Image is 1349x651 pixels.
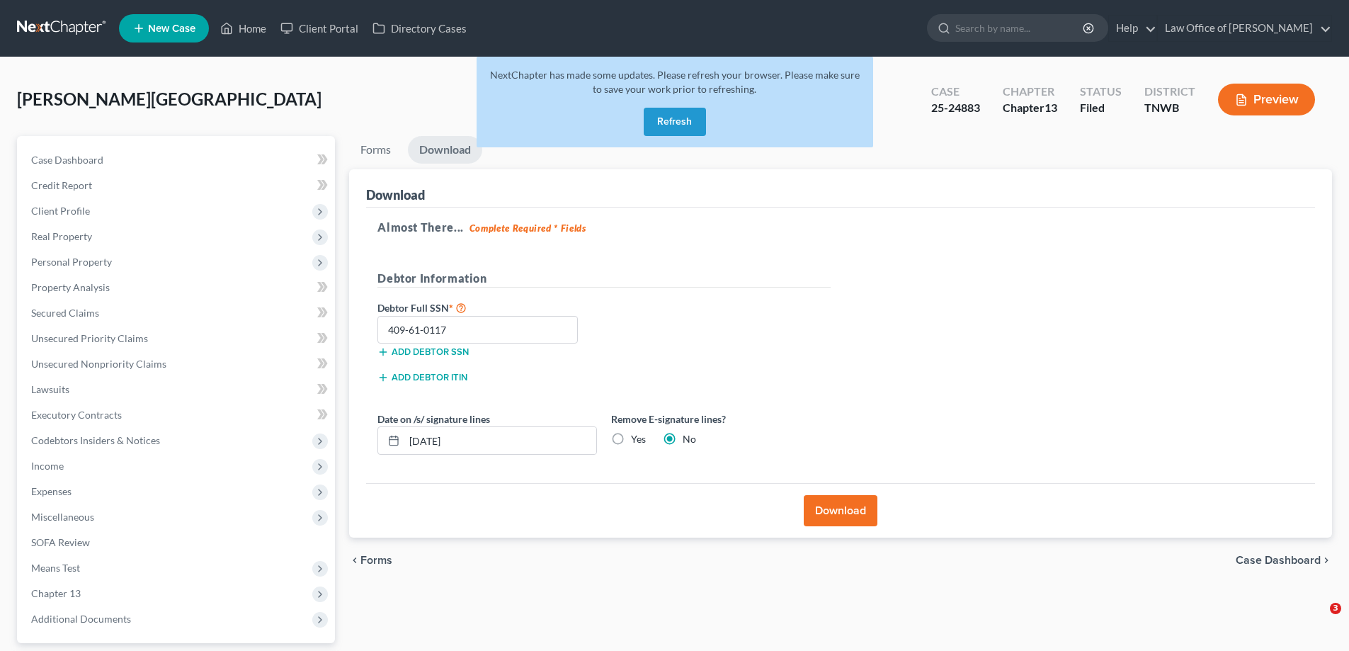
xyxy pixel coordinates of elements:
a: Help [1109,16,1156,41]
a: Directory Cases [365,16,474,41]
label: Yes [631,432,646,446]
span: Chapter 13 [31,587,81,599]
div: District [1144,84,1195,100]
span: Executory Contracts [31,409,122,421]
div: Chapter [1003,100,1057,116]
div: Download [366,186,425,203]
div: Status [1080,84,1122,100]
label: No [683,432,696,446]
iframe: Intercom live chat [1301,603,1335,637]
a: Case Dashboard [20,147,335,173]
span: Lawsuits [31,383,69,395]
a: Case Dashboard chevron_right [1236,555,1332,566]
span: Means Test [31,562,80,574]
a: Forms [349,136,402,164]
a: Download [408,136,482,164]
a: Credit Report [20,173,335,198]
span: Expenses [31,485,72,497]
div: Chapter [1003,84,1057,100]
span: 3 [1330,603,1341,614]
div: 25-24883 [931,100,980,116]
input: MM/DD/YYYY [404,427,596,454]
span: Client Profile [31,205,90,217]
span: 13 [1045,101,1057,114]
h5: Almost There... [377,219,1304,236]
button: Preview [1218,84,1315,115]
a: SOFA Review [20,530,335,555]
span: Credit Report [31,179,92,191]
span: Real Property [31,230,92,242]
button: Download [804,495,877,526]
a: Lawsuits [20,377,335,402]
span: Additional Documents [31,613,131,625]
label: Remove E-signature lines? [611,412,831,426]
span: Unsecured Priority Claims [31,332,148,344]
span: SOFA Review [31,536,90,548]
span: Income [31,460,64,472]
span: Forms [360,555,392,566]
span: Miscellaneous [31,511,94,523]
strong: Complete Required * Fields [469,222,586,234]
button: chevron_left Forms [349,555,411,566]
div: TNWB [1144,100,1195,116]
span: Codebtors Insiders & Notices [31,434,160,446]
span: Personal Property [31,256,112,268]
a: Client Portal [273,16,365,41]
button: Add debtor ITIN [377,372,467,383]
span: New Case [148,23,195,34]
span: NextChapter has made some updates. Please refresh your browser. Please make sure to save your wor... [490,69,860,95]
button: Add debtor SSN [377,346,469,358]
a: Unsecured Priority Claims [20,326,335,351]
label: Date on /s/ signature lines [377,412,490,426]
a: Law Office of [PERSON_NAME] [1158,16,1331,41]
a: Secured Claims [20,300,335,326]
span: [PERSON_NAME][GEOGRAPHIC_DATA] [17,89,321,109]
input: Search by name... [955,15,1085,41]
button: Refresh [644,108,706,136]
span: Case Dashboard [31,154,103,166]
a: Executory Contracts [20,402,335,428]
div: Case [931,84,980,100]
span: Case Dashboard [1236,555,1321,566]
span: Secured Claims [31,307,99,319]
i: chevron_left [349,555,360,566]
a: Home [213,16,273,41]
label: Debtor Full SSN [370,299,604,316]
input: XXX-XX-XXXX [377,316,578,344]
span: Property Analysis [31,281,110,293]
div: Filed [1080,100,1122,116]
a: Unsecured Nonpriority Claims [20,351,335,377]
h5: Debtor Information [377,270,831,288]
span: Unsecured Nonpriority Claims [31,358,166,370]
a: Property Analysis [20,275,335,300]
i: chevron_right [1321,555,1332,566]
